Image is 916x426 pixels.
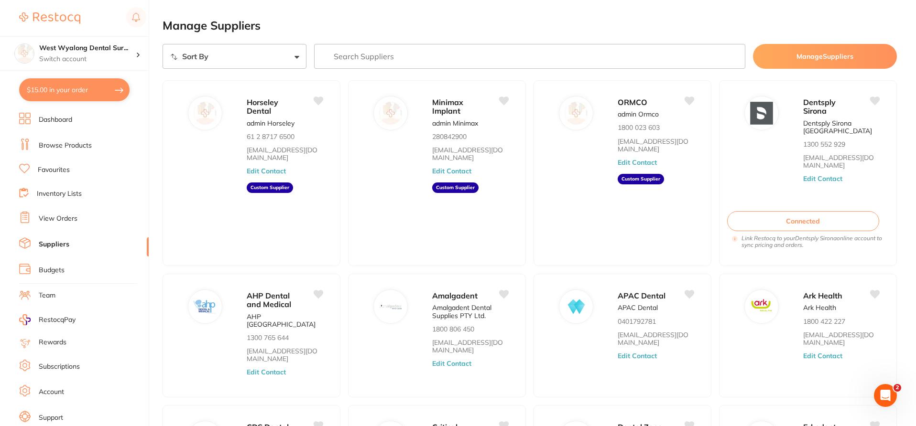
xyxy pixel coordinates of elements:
[15,44,34,63] img: West Wyalong Dental Surgery (DentalTown 4)
[894,384,901,392] span: 2
[753,44,897,69] button: ManageSuppliers
[247,291,291,309] span: AHP Dental and Medical
[618,331,694,346] a: [EMAIL_ADDRESS][DOMAIN_NAME]
[247,97,278,116] span: Horseley Dental
[19,12,80,24] img: Restocq Logo
[432,146,508,161] a: [EMAIL_ADDRESS][DOMAIN_NAME]
[750,102,773,125] img: Dentsply Sirona
[19,7,80,29] a: Restocq Logo
[803,154,879,169] a: [EMAIL_ADDRESS][DOMAIN_NAME]
[432,304,508,319] p: Amalgadent Dental Supplies PTY Ltd.
[247,347,323,362] a: [EMAIL_ADDRESS][DOMAIN_NAME]
[247,146,323,161] a: [EMAIL_ADDRESS][DOMAIN_NAME]
[432,291,478,300] span: Amalgadent
[37,189,82,199] a: Inventory Lists
[194,295,217,318] img: AHP Dental and Medical
[19,78,130,101] button: $15.00 in your order
[247,167,286,175] button: Edit Contact
[803,331,879,346] a: [EMAIL_ADDRESS][DOMAIN_NAME]
[247,368,286,376] button: Edit Contact
[742,235,884,248] i: Link Restocq to your Dentsply Sirona online account to sync pricing and orders.
[432,339,508,354] a: [EMAIL_ADDRESS][DOMAIN_NAME]
[39,338,66,347] a: Rewards
[247,133,294,140] p: 61 2 8717 6500
[39,291,55,300] a: Team
[247,313,323,328] p: AHP [GEOGRAPHIC_DATA]
[618,304,658,311] p: APAC Dental
[432,182,479,193] aside: Custom Supplier
[39,387,64,397] a: Account
[750,295,773,318] img: Ark Health
[618,138,694,153] a: [EMAIL_ADDRESS][DOMAIN_NAME]
[618,110,659,118] p: admin Ormco
[39,240,69,249] a: Suppliers
[618,174,664,184] aside: Custom Supplier
[803,175,842,182] button: Edit Contact
[432,97,463,116] span: Minimax Implant
[194,102,217,125] img: Horseley Dental
[247,334,289,341] p: 1300 765 644
[314,44,745,69] input: Search Suppliers
[803,352,842,360] button: Edit Contact
[618,352,657,360] button: Edit Contact
[618,97,647,107] span: ORMCO
[379,295,402,318] img: Amalgadent
[803,97,836,116] span: Dentsply Sirona
[39,266,65,275] a: Budgets
[39,115,72,125] a: Dashboard
[19,314,31,325] img: RestocqPay
[618,159,657,166] button: Edit Contact
[618,124,660,131] p: 1800 023 603
[39,315,76,325] span: RestocqPay
[803,140,845,148] p: 1300 552 929
[247,119,294,127] p: admin Horseley
[39,54,136,64] p: Switch account
[39,413,63,423] a: Support
[565,102,588,125] img: ORMCO
[803,291,842,300] span: Ark Health
[247,182,293,193] aside: Custom Supplier
[618,291,665,300] span: APAC Dental
[39,362,80,372] a: Subscriptions
[432,119,478,127] p: admin Minimax
[432,360,471,367] button: Edit Contact
[803,318,845,325] p: 1800 422 227
[432,167,471,175] button: Edit Contact
[39,141,92,150] a: Browse Products
[39,214,77,224] a: View Orders
[803,119,879,135] p: Dentsply Sirona [GEOGRAPHIC_DATA]
[163,19,897,32] h2: Manage Suppliers
[803,304,836,311] p: Ark Health
[38,165,70,175] a: Favourites
[618,318,656,325] p: 0401792781
[379,102,402,125] img: Minimax Implant
[19,314,76,325] a: RestocqPay
[39,43,136,53] h4: West Wyalong Dental Surgery (DentalTown 4)
[874,384,897,407] iframe: Intercom live chat
[565,295,588,318] img: APAC Dental
[432,325,474,333] p: 1800 806 450
[727,211,879,231] button: Connected
[432,133,467,140] p: 280842900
